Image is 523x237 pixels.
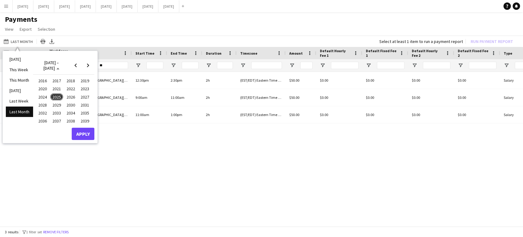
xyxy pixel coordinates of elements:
button: [DATE] [13,0,33,12]
input: End Time Filter Input [182,62,199,69]
div: Select at least 1 item to run a payment report [379,39,463,44]
li: [DATE] [6,85,33,96]
button: 2018 [64,77,78,85]
input: Amount Filter Input [300,62,313,69]
button: Last Month [2,38,34,45]
span: 2039 [78,118,91,125]
span: 2033 [50,109,63,117]
span: $50.00 [289,112,299,117]
button: Open Filter Menu [412,63,417,68]
span: [DATE] – [DATE] [44,60,59,71]
span: End Time [171,51,187,56]
button: 2020 [36,85,50,93]
div: (EST/EDT) Eastern Time ([GEOGRAPHIC_DATA] & [GEOGRAPHIC_DATA]) [237,89,286,106]
input: Default Hourly Fee 2 Filter Input [423,62,450,69]
div: 2:30pm [167,72,202,89]
span: 2027 [78,93,91,101]
button: 2038 [64,117,78,125]
div: $0.00 [316,72,362,89]
span: 2030 [64,101,77,109]
div: $0.00 [316,89,362,106]
button: [DATE] [33,0,54,12]
span: 2019 [78,77,91,84]
button: Remove filters [42,229,70,235]
span: Timezone [240,51,257,56]
span: 2029 [50,101,63,109]
button: [DATE] [96,0,117,12]
span: [DEMOGRAPHIC_DATA][PERSON_NAME] [PERSON_NAME] [86,95,176,100]
span: 2026 [64,93,77,101]
div: (EST/EDT) Eastern Time ([GEOGRAPHIC_DATA] & [GEOGRAPHIC_DATA]) [237,72,286,89]
button: 2026 [64,93,78,101]
li: Last Month [6,107,33,117]
li: This Week [6,64,33,75]
a: Selection [35,25,58,33]
span: Default Fixed Fee 1 [366,49,397,58]
li: Last Week [6,96,33,106]
span: 2034 [64,109,77,117]
a: View [2,25,16,33]
button: 2023 [78,85,92,93]
span: 2016 [36,77,49,84]
div: $0.00 [362,72,408,89]
button: 2033 [50,109,64,117]
li: [DATE] [6,54,33,64]
span: Workforce ID [50,49,72,58]
button: Next 24 years [82,59,94,72]
button: Open Filter Menu [504,63,509,68]
input: Timezone Filter Input [251,62,282,69]
span: Type [504,51,512,56]
div: 2h [202,106,237,123]
div: $0.00 [316,106,362,123]
input: Start Time Filter Input [146,62,163,69]
span: 2031 [78,101,91,109]
span: 2021 [50,85,63,93]
app-action-btn: Export XLSX [48,38,55,45]
span: Duration [206,51,222,56]
input: Default Fixed Fee 2 Filter Input [469,62,496,69]
button: [DATE] [117,0,138,12]
button: 2017 [50,77,64,85]
span: 2024 [36,93,49,101]
div: $0.00 [362,89,408,106]
button: Open Filter Menu [240,63,246,68]
button: [DATE] [158,0,179,12]
button: Open Filter Menu [320,63,325,68]
button: 2029 [50,101,64,109]
div: $0.00 [454,72,500,89]
button: 2035 [78,109,92,117]
button: 2028 [36,101,50,109]
div: $0.00 [408,106,454,123]
div: $0.00 [454,106,500,123]
div: (EST/EDT) Eastern Time ([GEOGRAPHIC_DATA] & [GEOGRAPHIC_DATA]) [237,106,286,123]
span: 2036 [36,118,49,125]
app-action-btn: Print [39,38,47,45]
div: 11:00am [167,89,202,106]
li: This Month [6,75,33,85]
div: 2h [202,89,237,106]
div: $0.00 [408,89,454,106]
span: 2028 [36,101,49,109]
button: [DATE] [75,0,96,12]
span: View [5,26,13,32]
span: 2037 [50,118,63,125]
input: Name Filter Input [97,62,128,69]
span: [DEMOGRAPHIC_DATA][PERSON_NAME] [PERSON_NAME] [86,112,176,117]
button: 2039 [78,117,92,125]
button: 2030 [64,101,78,109]
div: $0.00 [454,89,500,106]
div: $0.00 [362,106,408,123]
span: 1 filter set [26,230,42,234]
div: 11:00am [132,106,167,123]
button: 2022 [64,85,78,93]
span: Default Fixed Fee 2 [458,49,489,58]
span: 2032 [36,109,49,117]
button: 2025 [50,93,64,101]
div: 2h [202,72,237,89]
div: $0.00 [408,72,454,89]
button: 2037 [50,117,64,125]
span: Amount [289,51,303,56]
button: Choose date [36,60,67,71]
button: 2019 [78,77,92,85]
button: 2032 [36,109,50,117]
